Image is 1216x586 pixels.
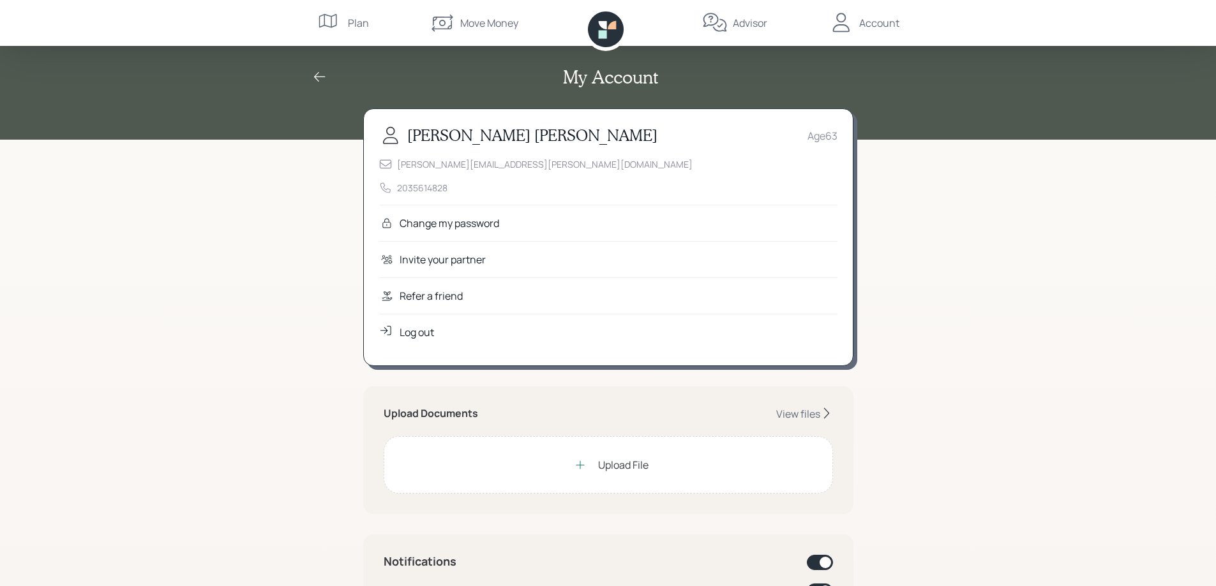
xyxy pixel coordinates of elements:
[400,325,434,340] div: Log out
[598,457,649,472] div: Upload File
[733,15,767,31] div: Advisor
[407,126,657,145] h3: [PERSON_NAME] [PERSON_NAME]
[348,15,369,31] div: Plan
[400,216,499,231] div: Change my password
[400,288,463,304] div: Refer a friend
[859,15,899,31] div: Account
[400,252,486,267] div: Invite your partner
[384,407,478,420] h5: Upload Documents
[776,407,820,421] div: View files
[460,15,518,31] div: Move Money
[397,157,693,171] div: [PERSON_NAME][EMAIL_ADDRESS][PERSON_NAME][DOMAIN_NAME]
[397,181,447,194] div: 2035614828
[563,66,658,88] h2: My Account
[384,555,456,569] h4: Notifications
[807,128,837,143] div: Age 63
